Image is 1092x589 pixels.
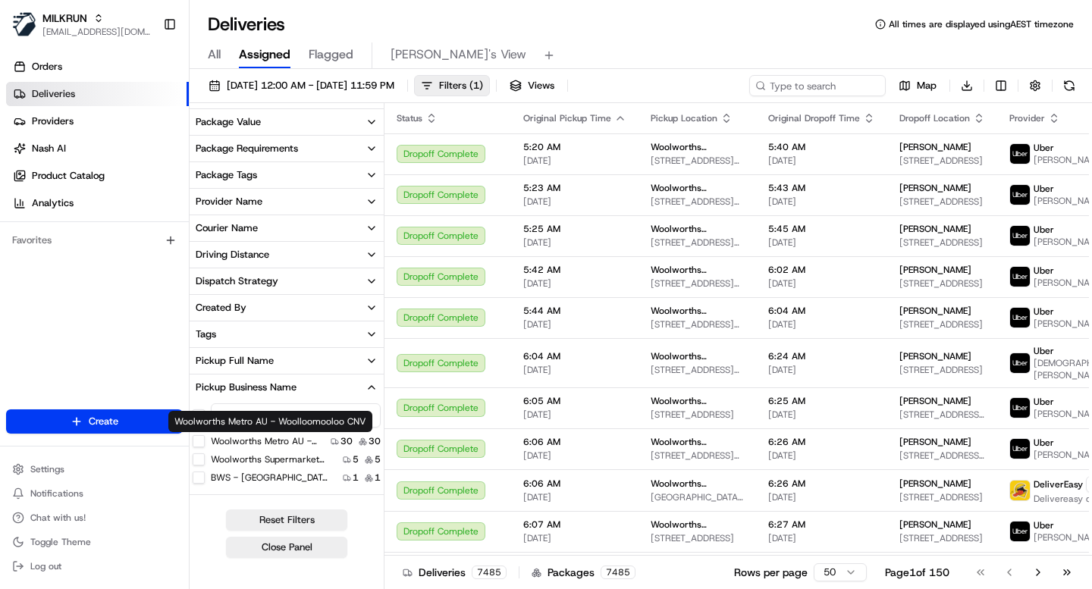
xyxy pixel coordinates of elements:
span: 1 [353,472,359,484]
span: Original Dropoff Time [768,112,860,124]
button: MILKRUNMILKRUN[EMAIL_ADDRESS][DOMAIN_NAME] [6,6,157,42]
span: Analytics [32,196,74,210]
span: Uber [1034,437,1054,449]
span: [STREET_ADDRESS] [651,409,744,421]
span: [STREET_ADDRESS] [899,196,985,208]
div: Start new chat [68,145,249,160]
button: Driving Distance [190,242,384,268]
h1: Deliveries [208,12,285,36]
span: Uber [1034,345,1054,357]
span: [STREET_ADDRESS][PERSON_NAME] [899,450,985,462]
span: • [126,276,131,288]
a: Providers [6,109,189,133]
a: 💻API Documentation [122,333,249,360]
button: Package Value [190,109,384,135]
span: [DATE] [768,450,875,462]
input: Pickup Business Name [211,403,381,428]
span: 6:25 AM [768,395,875,407]
span: [PERSON_NAME] [899,182,971,194]
div: Package Requirements [196,142,298,155]
span: Uber [1034,224,1054,236]
div: Tags [196,327,216,341]
span: DeliverEasy [1034,478,1083,490]
span: 6:04 AM [768,305,875,317]
span: [PERSON_NAME] [47,235,123,247]
span: Create [89,415,118,428]
span: API Documentation [143,339,243,354]
div: 7485 [601,566,635,579]
button: Created By [190,295,384,321]
button: Pickup Address [190,495,384,521]
button: Map [892,75,943,96]
span: [DATE] [768,532,875,544]
span: 5:42 AM [523,264,626,276]
span: Pickup Location [651,112,717,124]
div: Deliveries [403,565,507,580]
span: 6:06 AM [523,436,626,448]
img: Nash [15,15,45,45]
button: Settings [6,459,183,480]
div: Pickup Business Name [196,381,297,394]
span: All times are displayed using AEST timezone [889,18,1074,30]
span: Settings [30,463,64,475]
span: Assigned [239,45,290,64]
a: Product Catalog [6,164,189,188]
span: [DATE] [523,318,626,331]
img: MILKRUN [12,12,36,36]
a: 📗Knowledge Base [9,333,122,360]
div: Pickup Full Name [196,354,274,368]
span: Uber [1034,396,1054,408]
span: Woolworths Supermarket [GEOGRAPHIC_DATA] - [GEOGRAPHIC_DATA] [651,478,744,490]
span: 5:40 AM [768,141,875,153]
div: Past conversations [15,197,102,209]
span: [DATE] 12:00 AM - [DATE] 11:59 PM [227,79,394,92]
img: Masood Aslam [15,221,39,245]
label: Woolworths Metro AU - Woolloomooloo CNV [211,435,325,447]
span: 6:24 AM [768,350,875,362]
div: Provider Name [196,195,262,208]
span: 6:27 AM [768,519,875,531]
button: Pickup Full Name [190,348,384,374]
span: Map [917,79,937,92]
div: Page 1 of 150 [885,565,949,580]
span: Woolworths Supermarket [GEOGRAPHIC_DATA] - [GEOGRAPHIC_DATA] [651,182,744,194]
span: Provider [1009,112,1045,124]
span: 5 [375,453,381,465]
span: Woolworths Supermarket [GEOGRAPHIC_DATA] - [GEOGRAPHIC_DATA] [651,141,744,153]
button: Package Tags [190,162,384,188]
span: [PERSON_NAME] [899,350,971,362]
span: 6:02 AM [768,264,875,276]
img: uber-new-logo.jpeg [1010,226,1030,246]
span: Log out [30,560,61,572]
button: Filters(1) [414,75,490,96]
button: Reset Filters [226,509,347,531]
button: Notifications [6,483,183,504]
span: Deliveries [32,87,75,101]
span: [STREET_ADDRESS][PERSON_NAME] [899,409,985,421]
span: Dropoff Location [899,112,970,124]
span: [EMAIL_ADDRESS][DOMAIN_NAME] [42,26,151,38]
button: MILKRUN [42,11,87,26]
button: Refresh [1059,75,1080,96]
button: Chat with us! [6,507,183,528]
span: 6:07 AM [523,519,626,531]
span: Pylon [151,376,184,387]
span: ( 1 ) [469,79,483,92]
span: [DATE] [523,450,626,462]
div: Dispatch Strategy [196,274,278,288]
div: Package Tags [196,168,257,182]
img: uber-new-logo.jpeg [1010,522,1030,541]
label: Woolworths Supermarket AU - South/City/SQ [GEOGRAPHIC_DATA] [211,453,332,465]
span: 1 [375,472,381,484]
div: Pickup Address [196,501,265,515]
span: [DATE] [523,364,626,376]
a: Powered byPylon [107,375,184,387]
span: [STREET_ADDRESS][PERSON_NAME] [651,364,744,376]
span: Notifications [30,487,83,500]
img: 1736555255976-a54dd68f-1ca7-489b-9aae-adbdc363a1c4 [30,277,42,289]
div: Favorites [6,228,183,252]
span: [STREET_ADDRESS][PERSON_NAME] [651,196,744,208]
div: Driving Distance [196,248,269,262]
span: Status [397,112,422,124]
input: Clear [39,98,250,114]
